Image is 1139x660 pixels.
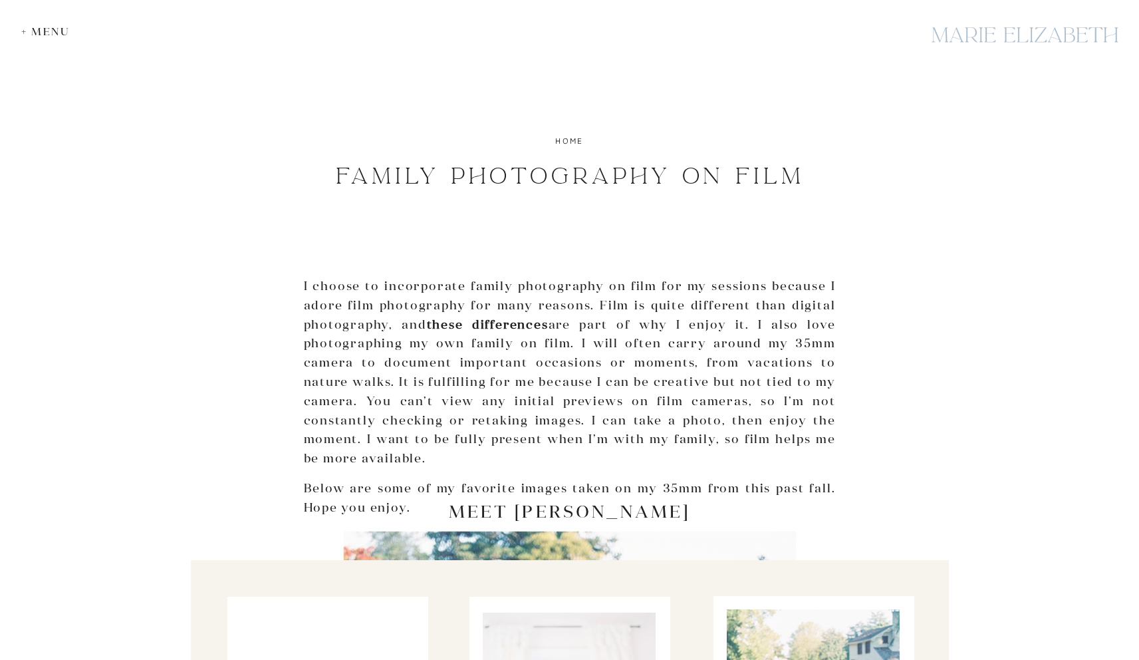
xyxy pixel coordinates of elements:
[319,164,821,188] h1: Family Photography on Film
[555,136,584,146] a: home
[430,501,709,522] h3: Meet [PERSON_NAME]
[304,277,836,468] p: I choose to incorporate family photography on film for my sessions because I adore film photograp...
[304,479,836,518] p: Below are some of my favorite images taken on my 35mm from this past fall. Hope you enjoy.
[427,317,549,332] strong: these differences
[21,25,76,38] div: + Menu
